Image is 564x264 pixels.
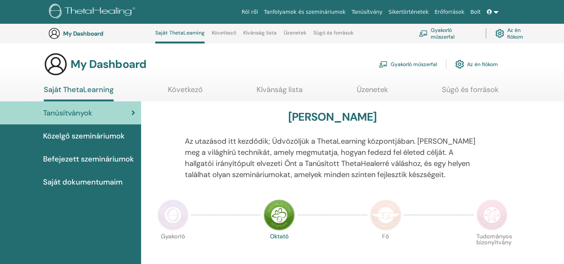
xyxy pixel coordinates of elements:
[257,85,303,100] a: Kívánság lista
[44,85,114,101] a: Saját ThetaLearning
[239,5,261,19] a: Ról ről
[385,5,431,19] a: Sikertörténetek
[43,130,125,141] span: Közelgő szemináriumok
[168,85,203,100] a: Következő
[476,199,508,231] img: Certificate of Science
[419,30,428,37] img: chalkboard-teacher.svg
[43,107,92,118] span: Tanúsítványok
[349,5,385,19] a: Tanúsítvány
[284,30,306,42] a: Üzenetek
[432,5,467,19] a: Erőforrások
[264,199,295,231] img: Instructor
[43,176,123,188] span: Saját dokumentumaim
[455,58,464,71] img: cog.svg
[44,52,68,76] img: generic-user-icon.jpg
[379,56,437,72] a: Gyakorló műszerfal
[185,136,480,180] p: Az utazásod itt kezdődik; Üdvözöljük a ThetaLearning központjában. [PERSON_NAME] meg a világhírű ...
[467,5,484,19] a: Bolt
[155,30,205,43] a: Saját ThetaLearning
[379,61,388,68] img: chalkboard-teacher.svg
[243,30,277,42] a: Kívánság lista
[495,27,504,40] img: cog.svg
[455,56,498,72] a: Az én fiókom
[261,5,349,19] a: Tanfolyamok és szemináriumok
[357,85,388,100] a: Üzenetek
[48,27,60,39] img: generic-user-icon.jpg
[442,85,499,100] a: Súgó és források
[288,110,377,124] h3: [PERSON_NAME]
[157,199,189,231] img: Practitioner
[495,25,538,42] a: Az én fiókom
[43,153,134,164] span: Befejezett szemináriumok
[49,4,138,20] img: logo.png
[71,58,146,71] h3: My Dashboard
[63,30,137,37] h3: My Dashboard
[212,30,236,42] a: Következő
[313,30,353,42] a: Súgó és források
[370,199,401,231] img: Master
[419,25,477,42] a: Gyakorló műszerfal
